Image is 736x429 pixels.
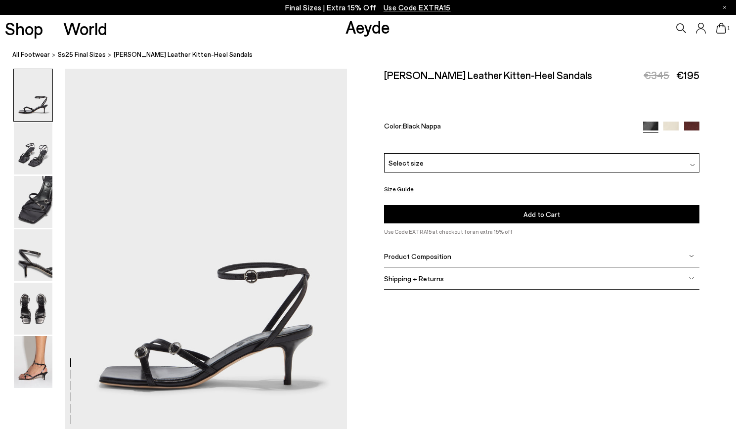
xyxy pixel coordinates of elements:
p: Use Code EXTRA15 at checkout for an extra 15% off [384,227,699,236]
p: Final Sizes | Extra 15% Off [285,1,451,14]
img: svg%3E [689,254,694,258]
nav: breadcrumb [12,42,736,69]
span: Product Composition [384,252,451,260]
img: Libby Leather Kitten-Heel Sandals - Image 5 [14,283,52,335]
img: Libby Leather Kitten-Heel Sandals - Image 2 [14,123,52,174]
img: Libby Leather Kitten-Heel Sandals - Image 4 [14,229,52,281]
button: Size Guide [384,183,414,195]
a: Aeyde [346,16,390,37]
div: Color: [384,122,633,133]
a: All Footwear [12,49,50,60]
span: Ss25 Final Sizes [58,50,106,58]
span: [PERSON_NAME] Leather Kitten-Heel Sandals [114,49,253,60]
span: €345 [644,69,669,81]
a: Ss25 Final Sizes [58,49,106,60]
img: svg%3E [690,163,695,168]
span: Navigate to /collections/ss25-final-sizes [384,3,451,12]
img: svg%3E [689,276,694,281]
span: Shipping + Returns [384,274,444,283]
button: Add to Cart [384,205,699,223]
span: Add to Cart [523,210,560,218]
span: 1 [726,26,731,31]
h2: [PERSON_NAME] Leather Kitten-Heel Sandals [384,69,592,81]
img: Libby Leather Kitten-Heel Sandals - Image 1 [14,69,52,121]
img: Libby Leather Kitten-Heel Sandals - Image 6 [14,336,52,388]
span: €195 [676,69,699,81]
img: Libby Leather Kitten-Heel Sandals - Image 3 [14,176,52,228]
span: Select size [389,158,424,168]
a: Shop [5,20,43,37]
a: 1 [716,23,726,34]
span: Black Nappa [403,122,441,130]
a: World [63,20,107,37]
